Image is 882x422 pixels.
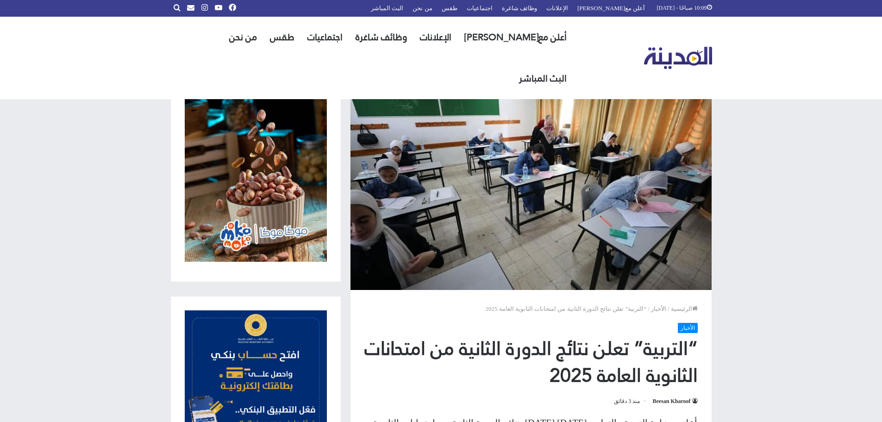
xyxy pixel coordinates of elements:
[668,305,669,312] em: /
[652,398,697,404] a: Beesan Kharoof
[263,17,301,58] a: طقس
[513,58,573,99] a: البث المباشر
[614,396,647,407] span: منذ 3 دقائق
[458,17,573,58] a: أعلن مع[PERSON_NAME]
[223,17,263,58] a: من نحن
[644,47,712,69] img: تلفزيون المدينة
[413,17,458,58] a: الإعلانات
[485,305,646,312] span: “التربية” تعلن نتائج الدورة الثانية من امتحانات الثانوية العامة 2025
[364,335,698,389] h1: “التربية” تعلن نتائج الدورة الثانية من امتحانات الثانوية العامة 2025
[651,305,666,312] a: الأخبار
[648,305,650,312] em: /
[301,17,349,58] a: اجتماعيات
[678,323,698,333] a: الأخبار
[349,17,413,58] a: وظائف شاغرة
[671,305,698,312] a: الرئيسية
